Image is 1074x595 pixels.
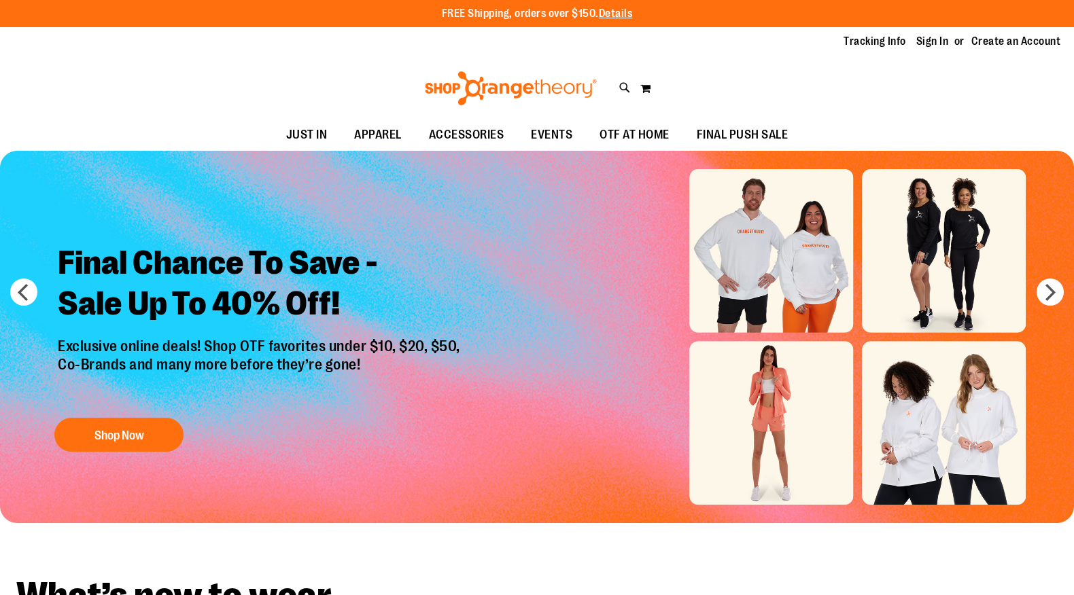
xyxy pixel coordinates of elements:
[517,120,586,151] a: EVENTS
[273,120,341,151] a: JUST IN
[48,338,474,404] p: Exclusive online deals! Shop OTF favorites under $10, $20, $50, Co-Brands and many more before th...
[415,120,518,151] a: ACCESSORIES
[48,232,474,338] h2: Final Chance To Save - Sale Up To 40% Off!
[48,232,474,458] a: Final Chance To Save -Sale Up To 40% Off! Exclusive online deals! Shop OTF favorites under $10, $...
[599,7,633,20] a: Details
[531,120,572,150] span: EVENTS
[916,34,949,49] a: Sign In
[354,120,402,150] span: APPAREL
[1037,278,1064,306] button: next
[429,120,504,150] span: ACCESSORIES
[286,120,328,150] span: JUST IN
[683,120,802,151] a: FINAL PUSH SALE
[10,278,37,306] button: prev
[586,120,683,151] a: OTF AT HOME
[844,34,906,49] a: Tracking Info
[341,120,415,151] a: APPAREL
[697,120,789,150] span: FINAL PUSH SALE
[971,34,1061,49] a: Create an Account
[423,71,599,105] img: Shop Orangetheory
[600,120,670,150] span: OTF AT HOME
[442,6,633,22] p: FREE Shipping, orders over $150.
[54,418,184,452] button: Shop Now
